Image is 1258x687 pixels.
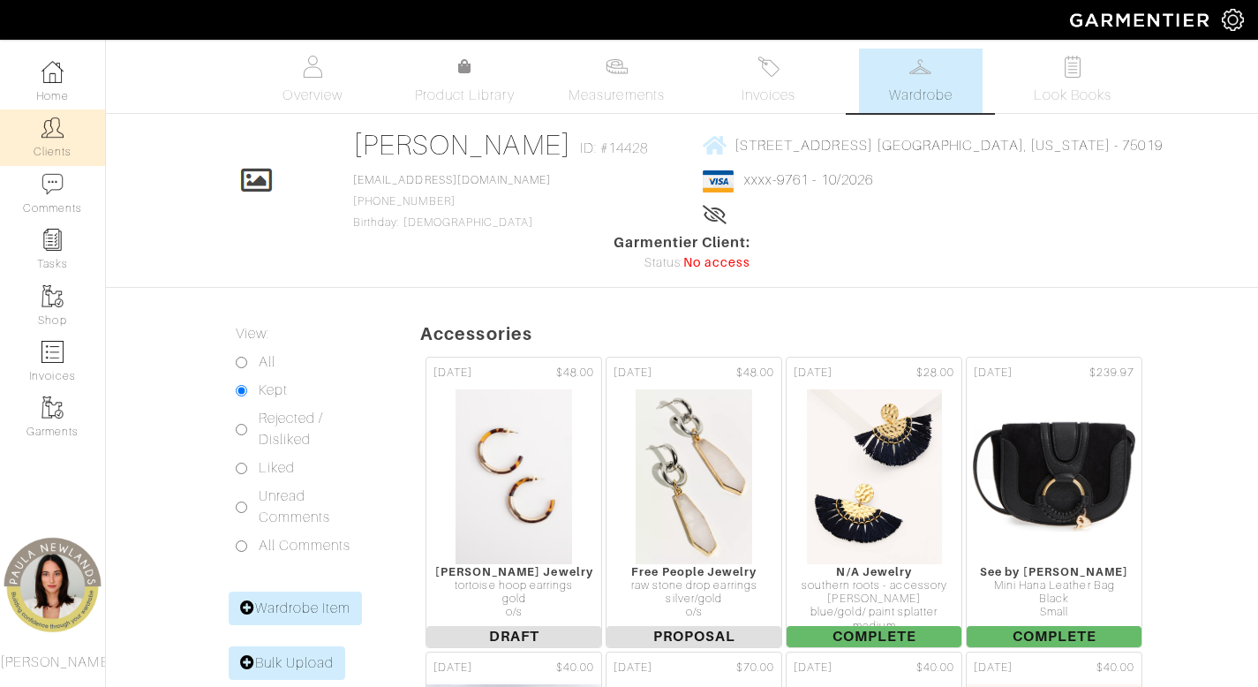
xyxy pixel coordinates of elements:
span: [DATE] [433,660,472,676]
label: All Comments [259,535,351,556]
img: afBVcYjWEqjTCy7pVQH8jvWS [806,389,943,565]
div: Status: [614,253,751,273]
img: wardrobe-487a4870c1b7c33e795ec22d11cfc2ed9d08956e64fb3008fe2437562e282088.svg [909,56,931,78]
div: raw stone drop earrings [606,579,781,593]
img: 8Tg3NdMxJ4FKDKezXLLhyE8F [635,389,753,565]
span: No access [683,253,750,273]
a: [DATE] $48.00 [PERSON_NAME] Jewelry tortoise hoop earrings gold o/s Draft [424,355,604,650]
div: tortoise hoop earrings [426,579,601,593]
div: silver/gold [606,593,781,606]
span: [DATE] [614,660,652,676]
span: $48.00 [556,365,594,381]
div: [PERSON_NAME] Jewelry [426,565,601,578]
img: basicinfo-40fd8af6dae0f16599ec9e87c0ef1c0a1fdea2edbe929e3d69a839185d80c458.svg [302,56,324,78]
div: o/s [426,606,601,619]
span: Measurements [569,85,665,106]
span: Complete [787,626,961,647]
span: [DATE] [794,365,832,381]
span: $48.00 [736,365,774,381]
a: Look Books [1011,49,1134,113]
div: N/A Jewelry [787,565,961,578]
img: comment-icon-a0a6a9ef722e966f86d9cbdc48e553b5cf19dbc54f86b18d962a5391bc8f6eb6.png [41,173,64,195]
a: Wardrobe [859,49,983,113]
a: Wardrobe Item [229,592,363,625]
h5: Accessories [420,323,1258,344]
img: reminder-icon-8004d30b9f0a5d33ae49ab947aed9ed385cf756f9e5892f1edd6e32f2345188e.png [41,229,64,251]
label: Liked [259,457,295,479]
span: $28.00 [916,365,954,381]
div: o/s [606,606,781,619]
div: gold [426,593,601,606]
img: gear-icon-white-bd11855cb880d31180b6d7d6211b90ccbf57a29d726f0c71d8c61bd08dd39cc2.png [1222,9,1244,31]
a: Overview [251,49,374,113]
img: measurements-466bbee1fd09ba9460f595b01e5d73f9e2bff037440d3c8f018324cb6cdf7a4a.svg [606,56,628,78]
img: garments-icon-b7da505a4dc4fd61783c78ac3ca0ef83fa9d6f193b1c9dc38574b1d14d53ca28.png [41,285,64,307]
a: [DATE] $239.97 See by [PERSON_NAME] Mini Hana Leather Bag Black Small Complete [964,355,1144,650]
img: orders-icon-0abe47150d42831381b5fb84f609e132dff9fe21cb692f30cb5eec754e2cba89.png [41,341,64,363]
a: [DATE] $48.00 Free People Jewelry raw stone drop earrings silver/gold o/s Proposal [604,355,784,650]
img: visa-934b35602734be37eb7d5d7e5dbcd2044c359bf20a24dc3361ca3fa54326a8a7.png [703,170,734,193]
label: Rejected / Disliked [259,408,377,450]
span: Overview [282,85,342,106]
span: $40.00 [556,660,594,676]
span: [DATE] [974,660,1013,676]
span: $40.00 [916,660,954,676]
span: Product Library [415,85,515,106]
a: Bulk Upload [229,646,346,680]
span: [STREET_ADDRESS] [GEOGRAPHIC_DATA], [US_STATE] - 75019 [734,137,1163,153]
div: Free People Jewelry [606,565,781,578]
span: [DATE] [974,365,1013,381]
span: ID: #14428 [580,138,649,159]
span: Garmentier Client: [614,232,751,253]
a: Invoices [707,49,831,113]
label: View: [236,323,269,344]
div: Mini Hana Leather Bag [967,579,1141,593]
span: Invoices [742,85,795,106]
span: Look Books [1034,85,1112,106]
img: orders-27d20c2124de7fd6de4e0e44c1d41de31381a507db9b33961299e4e07d508b8c.svg [757,56,780,78]
span: [DATE] [614,365,652,381]
div: See by [PERSON_NAME] [967,565,1141,578]
img: dashboard-icon-dbcd8f5a0b271acd01030246c82b418ddd0df26cd7fceb0bd07c9910d44c42f6.png [41,61,64,83]
img: clients-icon-6bae9207a08558b7cb47a8932f037763ab4055f8c8b6bfacd5dc20c3e0201464.png [41,117,64,139]
img: 6Ko9FSLK8AKC6cBndwHzqUgA [455,389,573,565]
div: Small [967,606,1141,619]
div: blue/gold/ paint splatter [787,606,961,619]
img: todo-9ac3debb85659649dc8f770b8b6100bb5dab4b48dedcbae339e5042a72dfd3cc.svg [1061,56,1083,78]
a: xxxx-9761 - 10/2026 [744,172,873,188]
span: Proposal [606,626,781,647]
img: DxpF7RD6jYEHUJxAARa6AGdr [972,389,1136,565]
a: Measurements [554,49,679,113]
a: [STREET_ADDRESS] [GEOGRAPHIC_DATA], [US_STATE] - 75019 [703,134,1163,156]
label: Kept [259,380,288,401]
div: Black [967,593,1141,606]
span: [DATE] [794,660,832,676]
span: $40.00 [1096,660,1134,676]
label: Unread Comments [259,486,377,528]
a: [EMAIL_ADDRESS][DOMAIN_NAME] [353,174,551,186]
div: southern roots - accessory [PERSON_NAME] [787,579,961,607]
label: All [259,351,275,373]
span: $70.00 [736,660,774,676]
span: Wardrobe [889,85,953,106]
a: Product Library [403,57,526,106]
a: [PERSON_NAME] [353,129,571,161]
span: [PHONE_NUMBER] Birthday: [DEMOGRAPHIC_DATA] [353,174,551,229]
img: garmentier-logo-header-white-b43fb05a5012e4ada735d5af1a66efaba907eab6374d6393d1fbf88cb4ef424d.png [1061,4,1222,35]
a: [DATE] $28.00 N/A Jewelry southern roots - accessory [PERSON_NAME] blue/gold/ paint splatter medi... [784,355,964,650]
img: garments-icon-b7da505a4dc4fd61783c78ac3ca0ef83fa9d6f193b1c9dc38574b1d14d53ca28.png [41,396,64,419]
span: $239.97 [1089,365,1134,381]
span: [DATE] [433,365,472,381]
span: Complete [967,626,1141,647]
span: Draft [426,626,601,647]
div: medium [787,620,961,633]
